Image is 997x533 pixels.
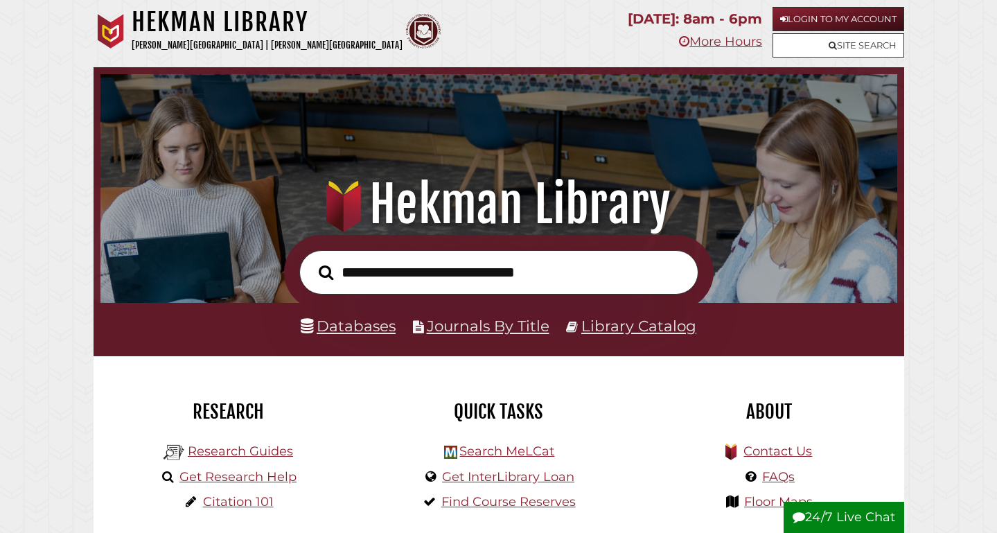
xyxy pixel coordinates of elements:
[762,469,795,484] a: FAQs
[773,7,904,31] a: Login to My Account
[115,174,882,235] h1: Hekman Library
[188,444,293,459] a: Research Guides
[644,400,894,423] h2: About
[312,261,340,284] button: Search
[459,444,554,459] a: Search MeLCat
[406,14,441,49] img: Calvin Theological Seminary
[374,400,624,423] h2: Quick Tasks
[773,33,904,58] a: Site Search
[301,317,396,335] a: Databases
[581,317,696,335] a: Library Catalog
[132,7,403,37] h1: Hekman Library
[441,494,576,509] a: Find Course Reserves
[444,446,457,459] img: Hekman Library Logo
[628,7,762,31] p: [DATE]: 8am - 6pm
[164,442,184,463] img: Hekman Library Logo
[319,264,333,280] i: Search
[442,469,574,484] a: Get InterLibrary Loan
[679,34,762,49] a: More Hours
[104,400,353,423] h2: Research
[203,494,274,509] a: Citation 101
[94,14,128,49] img: Calvin University
[427,317,549,335] a: Journals By Title
[179,469,297,484] a: Get Research Help
[132,37,403,53] p: [PERSON_NAME][GEOGRAPHIC_DATA] | [PERSON_NAME][GEOGRAPHIC_DATA]
[743,444,812,459] a: Contact Us
[744,494,813,509] a: Floor Maps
